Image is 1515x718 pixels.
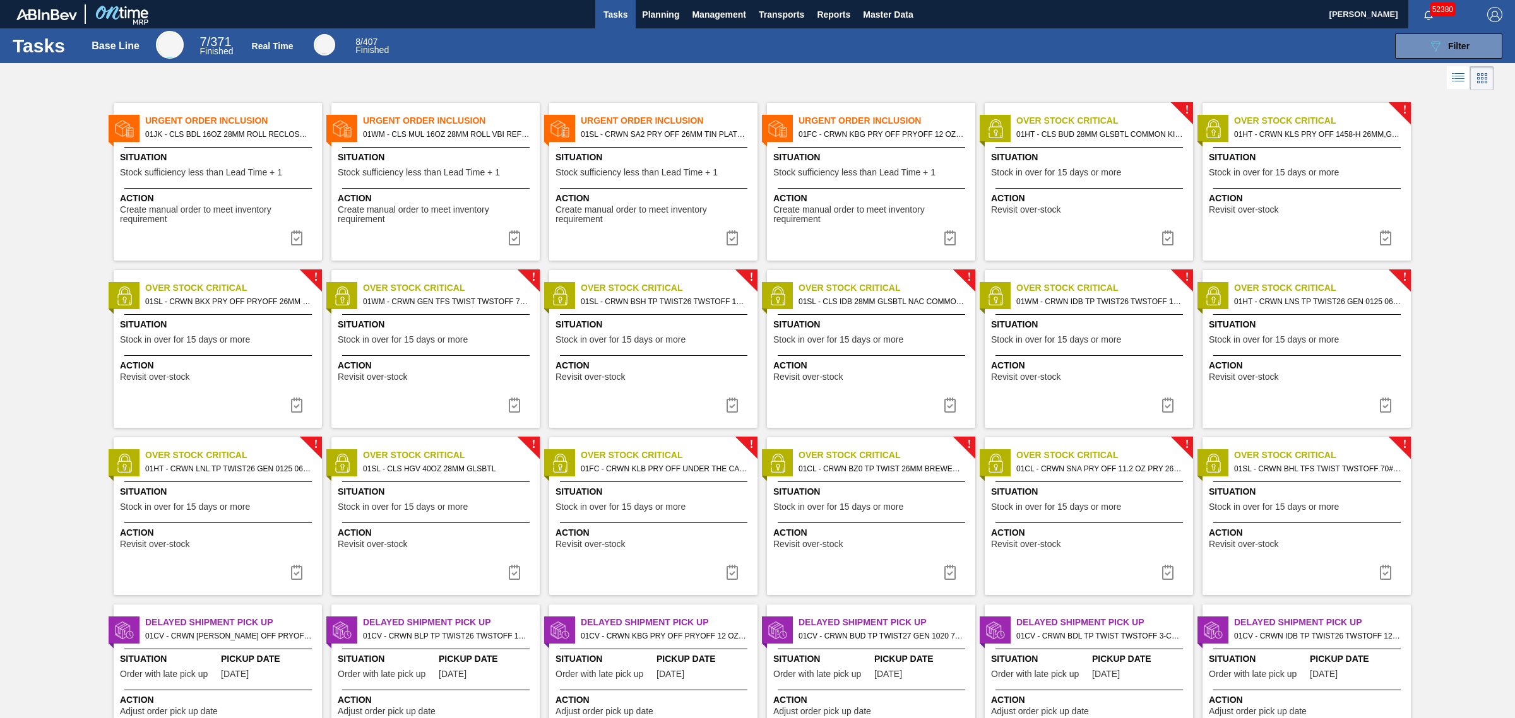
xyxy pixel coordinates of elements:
span: Urgent Order Inclusion [799,114,975,127]
span: Pickup Date [439,652,537,666]
span: Revisit over-stock [1209,539,1278,549]
span: 01SL - CRWN BKX PRY OFF PRYOFF 26MM 70 LB [145,295,312,309]
img: status [115,621,134,640]
div: Complete task: 6806693 [282,392,312,418]
img: status [115,286,134,305]
span: Action [338,526,537,539]
span: Situation [773,485,972,498]
span: 01WM - CLS MUL 16OZ 28MM ROLL VBI REFRESH - PROJECT SWOOSH [363,127,530,141]
span: 01CV - CRWN BDL TP TWIST TWSTOFF 3-COLR 26MM COMMON GLASS BOTTLE Order - 759601 [1016,629,1183,643]
span: 01HT - CRWN LNL TP TWIST26 GEN 0125 063 ABICRN [145,462,312,476]
span: Delayed Shipment Pick Up [799,616,975,629]
img: status [1204,454,1223,473]
span: Delayed Shipment Pick Up [145,616,322,629]
div: Complete task: 6806898 [935,560,965,585]
span: Pickup Date [1092,652,1190,666]
span: Situation [555,485,754,498]
img: icon-task complete [289,397,304,413]
div: Complete task: 6806824 [282,560,312,585]
span: Stock in over for 15 days or more [120,335,250,344]
span: ! [532,273,535,282]
span: ! [1185,273,1189,282]
span: Over Stock Critical [145,449,322,462]
span: ! [1403,273,1406,282]
span: 01HT - CRWN KLS PRY OFF 1458-H 26MM,GLASS BOTTLE [1234,127,1401,141]
span: Urgent Order Inclusion [581,114,757,127]
span: 01HT - CLS BUD 28MM GLSBTL COMMON KINGS OF BEER [1016,127,1183,141]
span: Revisit over-stock [991,205,1060,215]
span: Revisit over-stock [773,539,843,549]
span: 01CL - CRWN BZ0 TP TWIST 26MM BREWED AT AB [799,462,965,476]
span: Situation [773,652,871,666]
span: Action [773,693,972,707]
span: Action [1209,526,1408,539]
button: icon-task complete [499,392,530,418]
span: ! [532,440,535,449]
span: ! [749,440,753,449]
span: Management [692,7,746,22]
span: Create manual order to meet inventory requirement [773,205,972,225]
span: Stock in over for 15 days or more [555,502,686,512]
span: Action [773,359,972,372]
div: Complete task: 6806695 [499,392,530,418]
span: Action [120,693,319,707]
img: status [986,119,1005,138]
button: icon-task complete [282,560,312,585]
span: Stock sufficiency less than Lead Time + 1 [338,168,500,177]
span: Situation [991,151,1190,164]
span: Stock in over for 15 days or more [120,502,250,512]
span: Tasks [602,7,629,22]
div: Base Line [92,40,140,52]
span: ! [1403,440,1406,449]
div: Base Line [156,31,184,59]
div: Complete task: 6806899 [1153,560,1183,585]
span: 01JK - CLS BDL 16OZ 28MM ROLL RECLOSEABLE ALUMINUM BOTTLE [145,127,312,141]
span: Situation [338,485,537,498]
span: Over Stock Critical [799,281,975,295]
span: Adjust order pick up date [338,707,436,716]
img: icon-task complete [1160,565,1175,580]
span: Action [991,526,1190,539]
div: Base Line [200,37,234,56]
div: Complete task: 6806665 [1153,225,1183,250]
span: Reports [817,7,850,22]
span: Situation [1209,652,1307,666]
div: Complete task: 6807100 [935,225,965,250]
h1: Tasks [13,38,73,53]
button: Notifications [1408,6,1449,23]
span: 01SL - CLS IDB 28MM GLSBTL NAC COMMON GLASS BOTTLE TWIST [799,295,965,309]
img: icon-task complete [1378,397,1393,413]
span: Pickup Date [221,652,319,666]
img: status [986,454,1005,473]
span: Over Stock Critical [799,449,975,462]
span: Order with late pick up [555,669,643,679]
span: Action [338,192,537,205]
img: status [333,119,352,138]
span: ! [314,440,318,449]
span: Over Stock Critical [1016,449,1193,462]
span: Situation [338,652,436,666]
span: Order with late pick up [1209,669,1297,679]
span: ! [749,273,753,282]
img: icon-task complete [507,565,522,580]
div: Complete task: 6806953 [499,225,530,250]
img: status [550,454,569,473]
span: Action [1209,359,1408,372]
button: icon-task complete [717,392,747,418]
img: status [550,119,569,138]
img: icon-task complete [1160,230,1175,245]
span: Action [555,693,754,707]
span: Action [120,359,319,372]
span: 08/06/2025 [656,669,684,679]
img: icon-task complete [942,565,958,580]
img: status [768,119,787,138]
span: 08/06/2025 [1092,669,1120,679]
img: status [1204,119,1223,138]
img: TNhmsLtSVTkK8tSr43FrP2fwEKptu5GPRR3wAAAABJRU5ErkJggg== [16,9,77,20]
span: Revisit over-stock [555,372,625,382]
span: Filter [1448,41,1470,51]
span: Revisit over-stock [1209,205,1278,215]
span: Stock sufficiency less than Lead Time + 1 [773,168,936,177]
div: Real Time [314,34,335,56]
span: Over Stock Critical [1234,281,1411,295]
